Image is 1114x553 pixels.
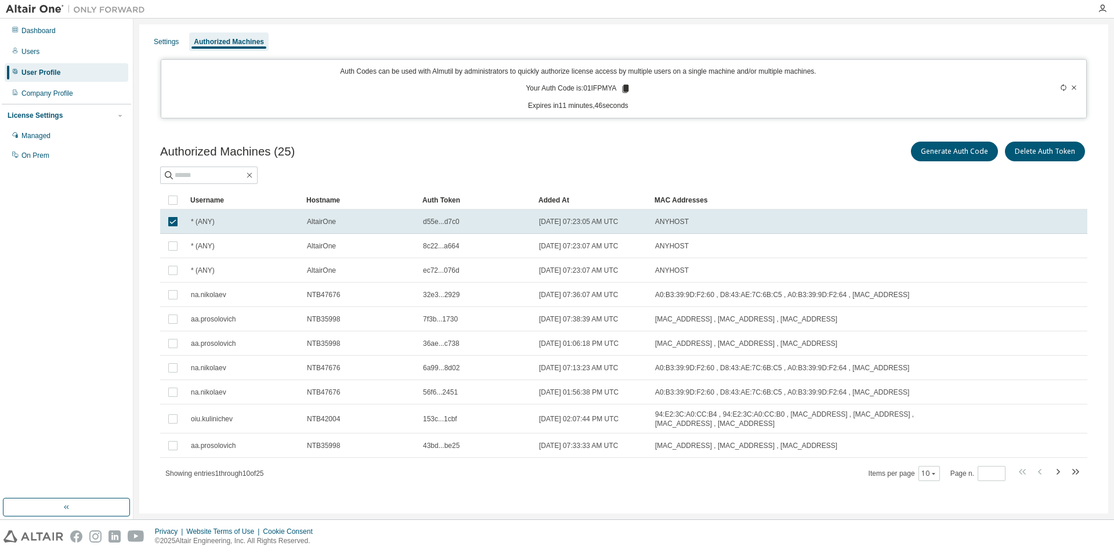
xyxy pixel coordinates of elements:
span: * (ANY) [191,241,215,251]
div: MAC Addresses [654,191,960,209]
div: Managed [21,131,50,140]
p: © 2025 Altair Engineering, Inc. All Rights Reserved. [155,536,320,546]
span: NTB47676 [307,388,340,397]
span: NTB47676 [307,290,340,299]
span: aa.prosolovich [191,315,236,324]
span: 36ae...c738 [423,339,460,348]
div: Dashboard [21,26,56,35]
span: AltairOne [307,217,336,226]
button: Generate Auth Code [911,142,998,161]
span: Showing entries 1 through 10 of 25 [165,469,264,478]
span: AltairOne [307,266,336,275]
span: 8c22...a664 [423,241,460,251]
span: ec72...076d [423,266,460,275]
span: * (ANY) [191,266,215,275]
div: Website Terms of Use [186,527,263,536]
span: [MAC_ADDRESS] , [MAC_ADDRESS] , [MAC_ADDRESS] [655,441,837,450]
span: A0:B3:39:9D:F2:60 , D8:43:AE:7C:6B:C5 , A0:B3:39:9D:F2:64 , [MAC_ADDRESS] [655,363,909,373]
span: 94:E2:3C:A0:CC:B4 , 94:E2:3C:A0:CC:B0 , [MAC_ADDRESS] , [MAC_ADDRESS] , [MAC_ADDRESS] , [MAC_ADDR... [655,410,959,428]
span: 6a99...8d02 [423,363,460,373]
span: Page n. [950,466,1006,481]
div: Company Profile [21,89,73,98]
p: Auth Codes can be used with Almutil by administrators to quickly authorize license access by mult... [168,67,989,77]
span: [DATE] 07:23:07 AM UTC [539,266,619,275]
span: NTB47676 [307,363,340,373]
span: ANYHOST [655,217,689,226]
span: * (ANY) [191,217,215,226]
span: 56f6...2451 [423,388,458,397]
span: aa.prosolovich [191,339,236,348]
img: facebook.svg [70,530,82,543]
p: Your Auth Code is: 01IFPMYA [526,84,630,94]
span: oiu.kulinichev [191,414,233,424]
span: NTB35998 [307,441,340,450]
span: NTB42004 [307,414,340,424]
span: A0:B3:39:9D:F2:60 , D8:43:AE:7C:6B:C5 , A0:B3:39:9D:F2:64 , [MAC_ADDRESS] [655,290,909,299]
img: instagram.svg [89,530,102,543]
span: ANYHOST [655,266,689,275]
span: [DATE] 02:07:44 PM UTC [539,414,619,424]
img: altair_logo.svg [3,530,63,543]
button: 10 [921,469,937,478]
span: d55e...d7c0 [423,217,460,226]
div: Authorized Machines [194,37,264,46]
span: na.nikolaev [191,388,226,397]
button: Delete Auth Token [1005,142,1085,161]
span: [MAC_ADDRESS] , [MAC_ADDRESS] , [MAC_ADDRESS] [655,315,837,324]
span: NTB35998 [307,315,340,324]
span: [DATE] 07:13:23 AM UTC [539,363,619,373]
span: [MAC_ADDRESS] , [MAC_ADDRESS] , [MAC_ADDRESS] [655,339,837,348]
div: License Settings [8,111,63,120]
div: Auth Token [422,191,529,209]
div: Settings [154,37,179,46]
span: [DATE] 01:06:18 PM UTC [539,339,619,348]
div: Cookie Consent [263,527,319,536]
div: Privacy [155,527,186,536]
span: 32e3...2929 [423,290,460,299]
span: NTB35998 [307,339,340,348]
div: Hostname [306,191,413,209]
img: linkedin.svg [108,530,121,543]
span: [DATE] 01:56:38 PM UTC [539,388,619,397]
span: 7f3b...1730 [423,315,458,324]
div: User Profile [21,68,60,77]
span: [DATE] 07:36:07 AM UTC [539,290,619,299]
span: AltairOne [307,241,336,251]
span: [DATE] 07:23:05 AM UTC [539,217,619,226]
span: na.nikolaev [191,290,226,299]
div: Users [21,47,39,56]
span: Items per page [869,466,940,481]
span: A0:B3:39:9D:F2:60 , D8:43:AE:7C:6B:C5 , A0:B3:39:9D:F2:64 , [MAC_ADDRESS] [655,388,909,397]
div: Username [190,191,297,209]
span: 153c...1cbf [423,414,457,424]
span: aa.prosolovich [191,441,236,450]
div: Added At [538,191,645,209]
p: Expires in 11 minutes, 46 seconds [168,101,989,111]
span: [DATE] 07:38:39 AM UTC [539,315,619,324]
div: On Prem [21,151,49,160]
img: Altair One [6,3,151,15]
span: ANYHOST [655,241,689,251]
span: 43bd...be25 [423,441,460,450]
img: youtube.svg [128,530,144,543]
span: [DATE] 07:23:07 AM UTC [539,241,619,251]
span: Authorized Machines (25) [160,145,295,158]
span: na.nikolaev [191,363,226,373]
span: [DATE] 07:33:33 AM UTC [539,441,619,450]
